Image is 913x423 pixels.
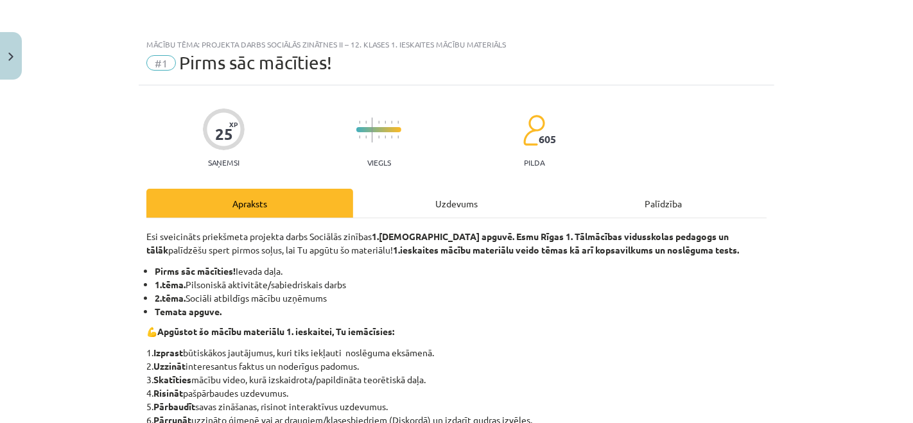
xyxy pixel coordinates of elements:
strong: 1.ieskaites mācību materiālu veido tēmas kā arī kopsavilkums un noslēguma tests. [393,244,739,255]
img: icon-short-line-57e1e144782c952c97e751825c79c345078a6d821885a25fce030b3d8c18986b.svg [365,135,367,139]
b: Temata apguve. [155,306,222,317]
span: XP [229,121,238,128]
b: 1.tēma. [155,279,186,290]
img: icon-long-line-d9ea69661e0d244f92f715978eff75569469978d946b2353a9bb055b3ed8787d.svg [372,117,373,142]
img: icon-short-line-57e1e144782c952c97e751825c79c345078a6d821885a25fce030b3d8c18986b.svg [385,121,386,124]
p: Viegls [367,158,391,167]
span: #1 [146,55,176,71]
img: icon-short-line-57e1e144782c952c97e751825c79c345078a6d821885a25fce030b3d8c18986b.svg [391,121,392,124]
img: icon-short-line-57e1e144782c952c97e751825c79c345078a6d821885a25fce030b3d8c18986b.svg [359,135,360,139]
img: icon-short-line-57e1e144782c952c97e751825c79c345078a6d821885a25fce030b3d8c18986b.svg [378,135,379,139]
b: Skatīties [153,374,191,385]
img: icon-short-line-57e1e144782c952c97e751825c79c345078a6d821885a25fce030b3d8c18986b.svg [378,121,379,124]
div: Apraksts [146,189,353,218]
img: icon-short-line-57e1e144782c952c97e751825c79c345078a6d821885a25fce030b3d8c18986b.svg [391,135,392,139]
b: Risināt [153,387,183,399]
li: Pilsoniskā aktivitāte/sabiedriskais darbs [155,278,767,291]
p: Esi sveicināts priekšmeta projekta darbs Sociālās zinības palīdzēšu spert pirmos soļus, lai Tu ap... [146,230,767,257]
li: Sociāli atbildīgs mācību uzņēmums [155,291,767,305]
img: icon-short-line-57e1e144782c952c97e751825c79c345078a6d821885a25fce030b3d8c18986b.svg [385,135,386,139]
span: Pirms sāc mācīties! [179,52,332,73]
b: 2.tēma. [155,292,186,304]
img: students-c634bb4e5e11cddfef0936a35e636f08e4e9abd3cc4e673bd6f9a4125e45ecb1.svg [523,114,545,146]
p: Saņemsi [203,158,245,167]
img: icon-short-line-57e1e144782c952c97e751825c79c345078a6d821885a25fce030b3d8c18986b.svg [397,121,399,124]
div: Mācību tēma: Projekta darbs sociālās zinātnes ii – 12. klases 1. ieskaites mācību materiāls [146,40,767,49]
div: 25 [215,125,233,143]
strong: 1.[DEMOGRAPHIC_DATA] apguvē. Esmu Rīgas 1. Tālmācības vidusskolas pedagogs un tālāk [146,230,729,255]
img: icon-short-line-57e1e144782c952c97e751825c79c345078a6d821885a25fce030b3d8c18986b.svg [359,121,360,124]
li: Ievada daļa. [155,264,767,278]
img: icon-close-lesson-0947bae3869378f0d4975bcd49f059093ad1ed9edebbc8119c70593378902aed.svg [8,53,13,61]
b: Pirms sāc mācīties! [155,265,236,277]
span: 605 [539,134,556,145]
div: Uzdevums [353,189,560,218]
b: Izprast [153,347,183,358]
p: 💪 [146,325,767,338]
div: Palīdzība [560,189,767,218]
img: icon-short-line-57e1e144782c952c97e751825c79c345078a6d821885a25fce030b3d8c18986b.svg [397,135,399,139]
b: Uzzināt [153,360,186,372]
b: Pārbaudīt [153,401,195,412]
b: Apgūstot šo mācību materiālu 1. ieskaitei, Tu iemācīsies: [157,325,394,337]
p: pilda [524,158,544,167]
img: icon-short-line-57e1e144782c952c97e751825c79c345078a6d821885a25fce030b3d8c18986b.svg [365,121,367,124]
